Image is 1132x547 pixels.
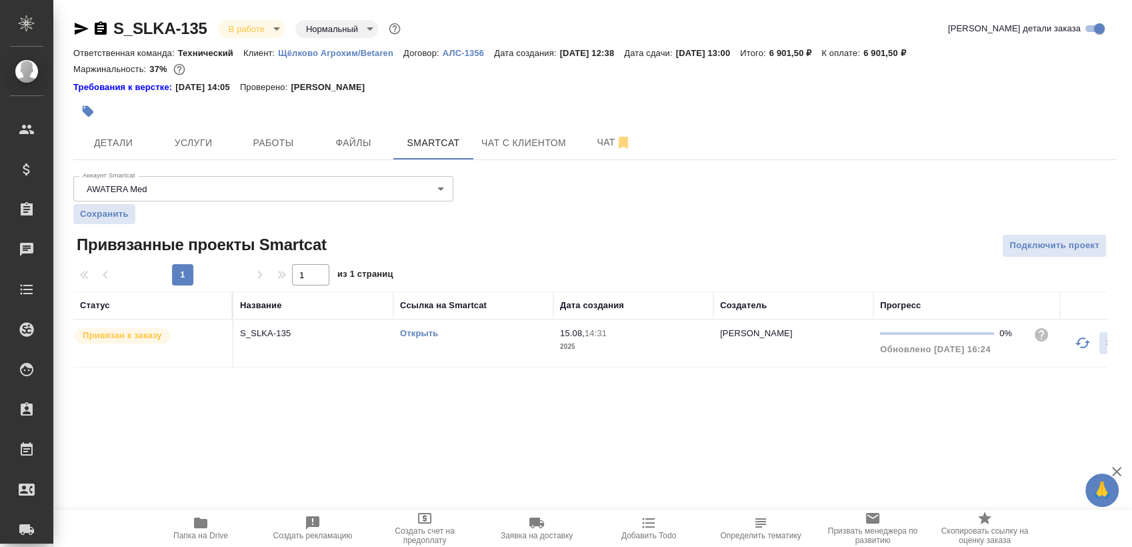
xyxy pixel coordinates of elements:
[443,47,494,58] a: АЛС-1356
[149,64,170,74] p: 37%
[720,328,793,338] p: [PERSON_NAME]
[560,340,707,354] p: 2025
[295,20,378,38] div: В работе
[73,48,178,58] p: Ответственная команда:
[443,48,494,58] p: АЛС-1356
[113,19,207,37] a: S_SLKA-135
[73,81,175,94] div: Нажми, чтобы открыть папку с инструкцией
[720,299,767,312] div: Создатель
[240,299,281,312] div: Название
[560,299,624,312] div: Дата создания
[560,328,585,338] p: 15.08,
[175,81,240,94] p: [DATE] 14:05
[337,266,393,286] span: из 1 страниц
[401,135,465,151] span: Smartcat
[73,204,135,224] button: Сохранить
[403,48,443,58] p: Договор:
[73,21,89,37] button: Скопировать ссылку для ЯМессенджера
[494,48,559,58] p: Дата создания:
[880,344,991,354] span: Обновлено [DATE] 16:24
[400,328,438,338] a: Открыть
[83,329,162,342] p: Привязан к заказу
[560,48,625,58] p: [DATE] 12:38
[73,97,103,126] button: Добавить тэг
[1009,238,1099,253] span: Подключить проект
[880,299,921,312] div: Прогресс
[278,48,403,58] p: Щёлково Агрохим/Betaren
[240,81,291,94] p: Проверено:
[278,47,403,58] a: Щёлково Агрохим/Betaren
[243,48,278,58] p: Клиент:
[769,48,822,58] p: 6 901,50 ₽
[225,23,269,35] button: В работе
[481,135,566,151] span: Чат с клиентом
[676,48,741,58] p: [DATE] 13:00
[73,176,453,201] div: AWATERA Med
[161,135,225,151] span: Услуги
[582,134,646,151] span: Чат
[241,135,305,151] span: Работы
[386,20,403,37] button: Доп статусы указывают на важность/срочность заказа
[1002,234,1107,257] button: Подключить проект
[80,207,129,221] span: Сохранить
[171,61,188,78] button: 3617.52 RUB;
[585,328,607,338] p: 14:31
[81,135,145,151] span: Детали
[321,135,385,151] span: Файлы
[1091,476,1113,504] span: 🙏
[624,48,675,58] p: Дата сдачи:
[863,48,916,58] p: 6 901,50 ₽
[291,81,375,94] p: [PERSON_NAME]
[948,22,1081,35] span: [PERSON_NAME] детали заказа
[821,48,863,58] p: К оплате:
[400,299,487,312] div: Ссылка на Smartcat
[80,299,110,312] div: Статус
[73,234,327,255] span: Привязанные проекты Smartcat
[178,48,243,58] p: Технический
[73,81,175,94] a: Требования к верстке:
[740,48,769,58] p: Итого:
[73,64,149,74] p: Маржинальность:
[83,183,151,195] button: AWATERA Med
[218,20,285,38] div: В работе
[240,327,387,340] p: S_SLKA-135
[302,23,362,35] button: Нормальный
[999,327,1023,340] div: 0%
[93,21,109,37] button: Скопировать ссылку
[1067,327,1099,359] button: Обновить прогресс
[615,135,631,151] svg: Отписаться
[1085,474,1119,507] button: 🙏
